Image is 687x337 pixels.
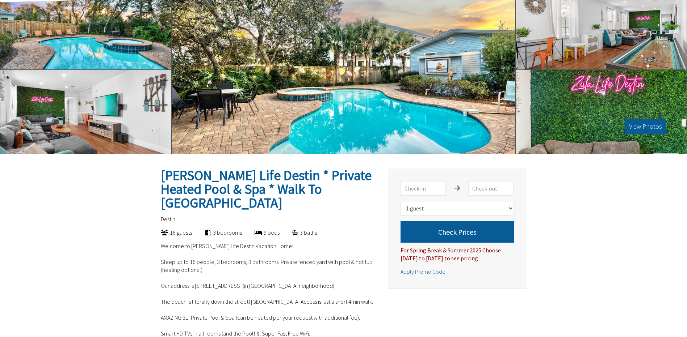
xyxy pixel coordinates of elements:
input: Check-out [468,181,514,196]
input: Check-in [401,181,446,196]
button: View Photos [625,119,666,134]
div: 16 guests [148,229,192,236]
span: Destin [161,216,175,223]
div: 3 bedrooms [192,229,242,236]
button: Check Prices [401,221,514,243]
h2: [PERSON_NAME] Life Destin * Private Heated Pool & Spa * Walk To [GEOGRAPHIC_DATA] [161,168,375,210]
div: 3 baths [280,229,317,236]
div: 9 beds [242,229,280,236]
div: For Spring Break & Summer 2025 Choose [DATE] to [DATE] to see pricing [401,243,514,262]
span: Apply Promo Code [401,268,445,275]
